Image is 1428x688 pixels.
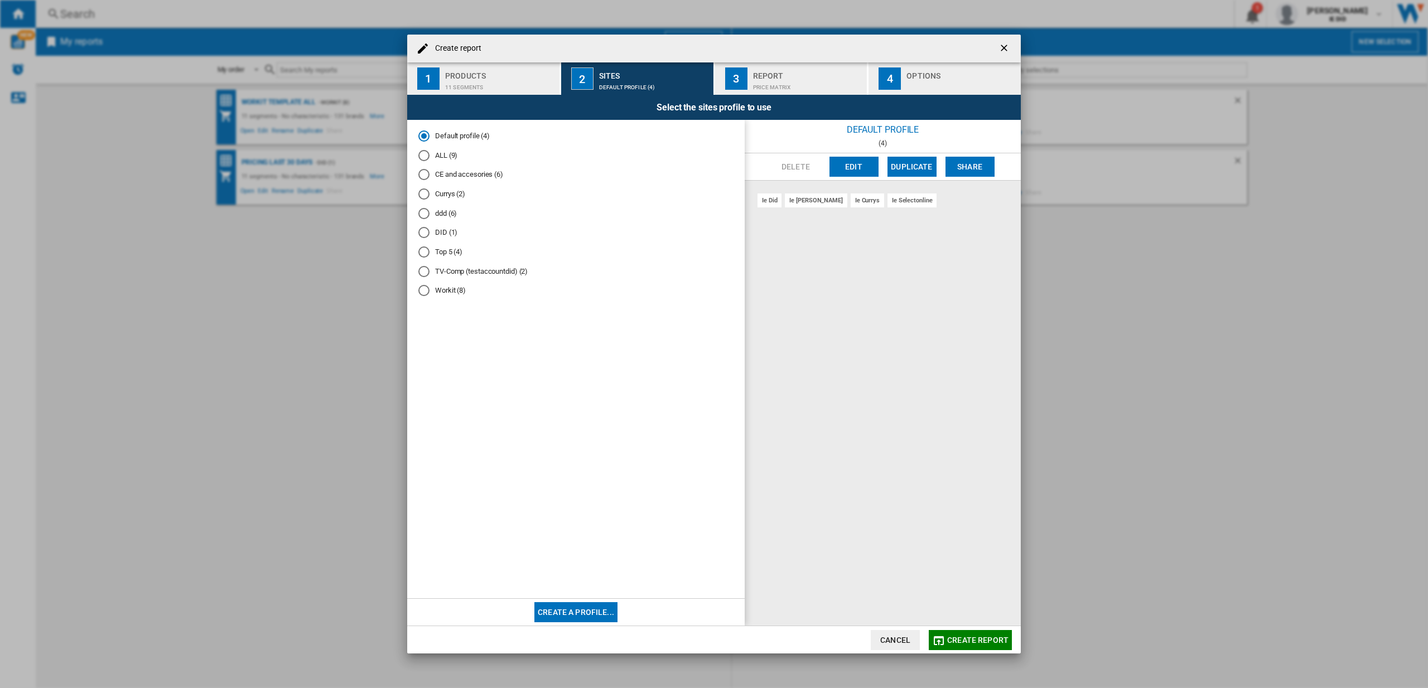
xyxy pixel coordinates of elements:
div: Default profile (4) [599,79,709,90]
button: Create a profile... [534,602,617,622]
button: Cancel [871,630,920,650]
div: Default profile [745,120,1021,139]
button: Delete [771,157,821,177]
button: Edit [829,157,879,177]
div: (4) [745,139,1021,147]
div: 4 [879,67,901,90]
md-radio-button: Top 5 (4) [418,247,734,258]
div: Report [753,67,863,79]
button: 2 Sites Default profile (4) [561,62,715,95]
div: 11 segments [445,79,555,90]
md-radio-button: DID (1) [418,227,734,238]
div: Select the sites profile to use [407,95,1021,120]
md-radio-button: ddd (6) [418,208,734,219]
span: Create report [947,636,1009,645]
md-radio-button: Currys (2) [418,189,734,200]
button: 3 Report Price Matrix [715,62,869,95]
md-radio-button: CE and accesories (6) [418,169,734,180]
div: ie did [758,193,781,207]
div: Price Matrix [753,79,863,90]
md-radio-button: TV-Comp (testaccountdid) (2) [418,266,734,277]
md-radio-button: Workit (8) [418,285,734,296]
button: 4 Options [869,62,1021,95]
div: Products [445,67,555,79]
button: getI18NText('BUTTONS.CLOSE_DIALOG') [994,37,1016,60]
h4: Create report [430,43,481,54]
div: 1 [417,67,440,90]
button: Share [945,157,995,177]
button: Create report [929,630,1012,650]
button: Duplicate [887,157,937,177]
button: 1 Products 11 segments [407,62,561,95]
md-radio-button: ALL (9) [418,150,734,161]
div: 3 [725,67,747,90]
div: Options [906,67,1016,79]
ng-md-icon: getI18NText('BUTTONS.CLOSE_DIALOG') [998,42,1012,56]
div: ie currys [851,193,884,207]
div: ie [PERSON_NAME] [785,193,847,207]
div: Sites [599,67,709,79]
div: 2 [571,67,594,90]
div: ie selectonline [887,193,937,207]
md-radio-button: Default profile (4) [418,131,734,142]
